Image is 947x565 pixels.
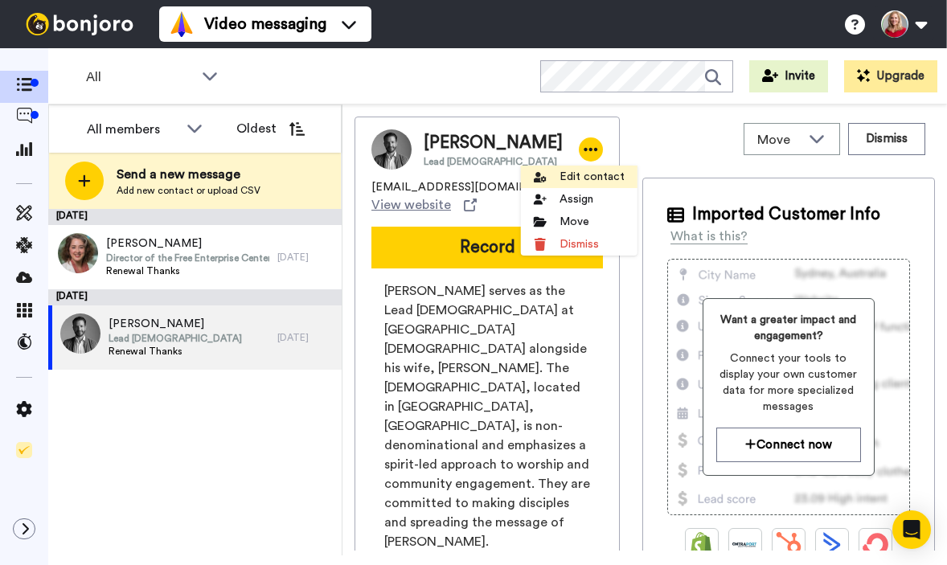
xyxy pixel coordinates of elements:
[521,211,637,233] li: Move
[757,130,801,149] span: Move
[204,13,326,35] span: Video messaging
[19,13,140,35] img: bj-logo-header-white.svg
[848,123,925,155] button: Dismiss
[371,129,412,170] img: Image of Max Lyons
[371,179,572,195] span: [EMAIL_ADDRESS][DOMAIN_NAME]
[844,60,937,92] button: Upgrade
[716,312,861,344] span: Want a greater impact and engagement?
[819,532,845,558] img: ActiveCampaign
[670,227,748,246] div: What is this?
[384,281,590,551] span: [PERSON_NAME] serves as the Lead [DEMOGRAPHIC_DATA] at [GEOGRAPHIC_DATA][DEMOGRAPHIC_DATA] alongs...
[48,209,342,225] div: [DATE]
[106,264,269,277] span: Renewal Thanks
[371,227,603,268] button: Record
[86,68,194,87] span: All
[732,532,758,558] img: Ontraport
[371,195,451,215] span: View website
[716,428,861,462] button: Connect now
[424,155,563,168] span: Lead [DEMOGRAPHIC_DATA]
[749,60,828,92] button: Invite
[521,166,637,188] li: Edit contact
[892,510,931,549] div: Open Intercom Messenger
[689,532,715,558] img: Shopify
[277,331,334,344] div: [DATE]
[692,203,880,227] span: Imported Customer Info
[58,233,98,273] img: adedacdc-c75f-41da-89f4-9763899f7181.jpg
[60,313,100,354] img: 90f0d836-a2a1-4f17-8089-af6b650ecbd1.jpg
[109,345,242,358] span: Renewal Thanks
[863,532,888,558] img: ConvertKit
[424,131,563,155] span: [PERSON_NAME]
[521,188,637,211] li: Assign
[224,113,317,145] button: Oldest
[16,442,32,458] img: Checklist.svg
[776,532,801,558] img: Hubspot
[48,289,342,305] div: [DATE]
[106,252,269,264] span: Director of the Free Enterprise Center, Assistant [PERSON_NAME] of the College of Business, Profe...
[109,332,242,345] span: Lead [DEMOGRAPHIC_DATA]
[106,235,269,252] span: [PERSON_NAME]
[169,11,195,37] img: vm-color.svg
[521,233,637,256] li: Dismiss
[277,251,334,264] div: [DATE]
[117,165,260,184] span: Send a new message
[109,316,242,332] span: [PERSON_NAME]
[117,184,260,197] span: Add new contact or upload CSV
[371,195,477,215] a: View website
[87,120,178,139] div: All members
[716,350,861,415] span: Connect your tools to display your own customer data for more specialized messages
